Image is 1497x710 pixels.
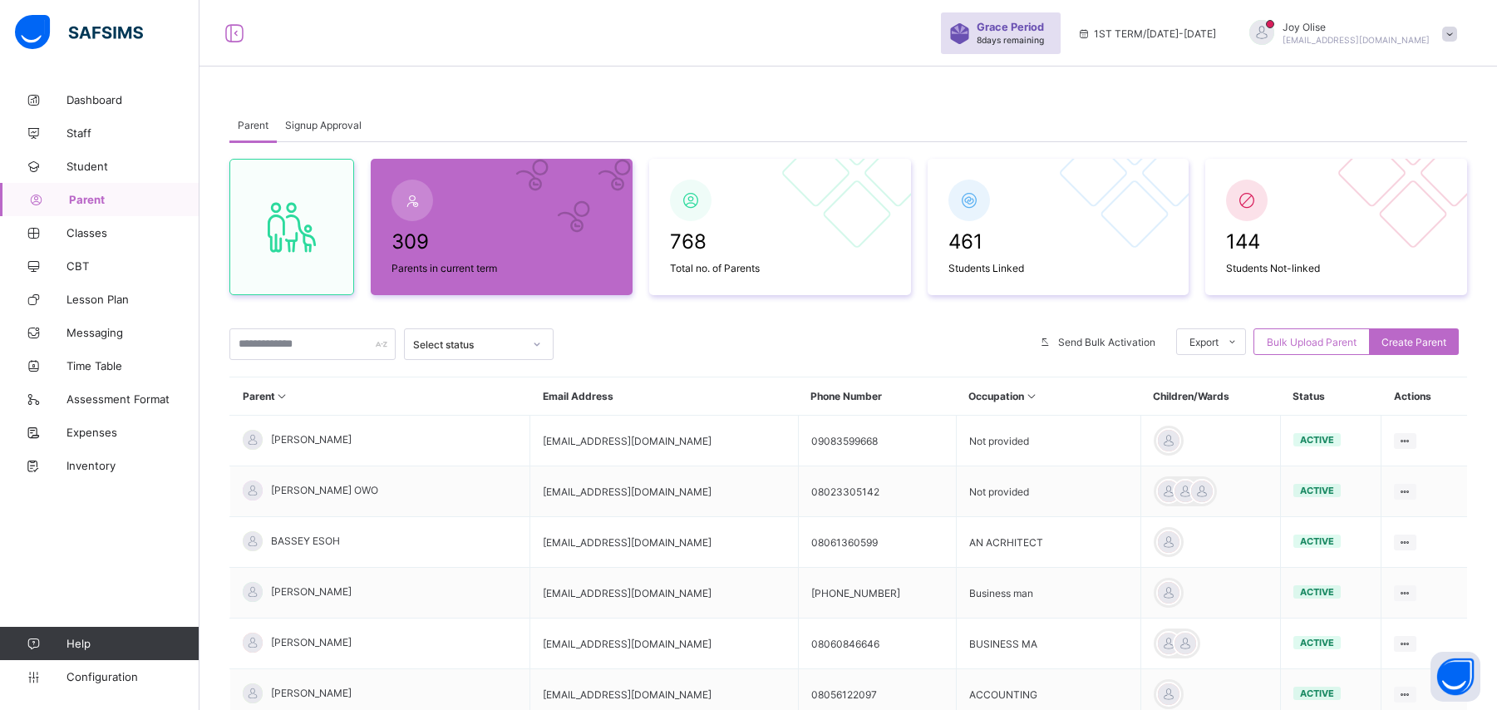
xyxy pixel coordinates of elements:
[1024,390,1038,402] i: Sort in Ascending Order
[66,293,199,306] span: Lesson Plan
[1300,434,1334,446] span: active
[66,426,199,439] span: Expenses
[66,93,199,106] span: Dashboard
[530,466,799,517] td: [EMAIL_ADDRESS][DOMAIN_NAME]
[413,338,523,351] div: Select status
[798,619,956,669] td: 08060846646
[1280,377,1381,416] th: Status
[956,416,1140,466] td: Not provided
[1267,336,1357,348] span: Bulk Upload Parent
[66,359,199,372] span: Time Table
[956,466,1140,517] td: Not provided
[271,585,352,598] span: [PERSON_NAME]
[391,262,612,274] span: Parents in current term
[66,670,199,683] span: Configuration
[530,568,799,619] td: [EMAIL_ADDRESS][DOMAIN_NAME]
[1077,27,1216,40] span: session/term information
[670,262,890,274] span: Total no. of Parents
[271,687,352,699] span: [PERSON_NAME]
[275,390,289,402] i: Sort in Ascending Order
[977,35,1044,45] span: 8 days remaining
[66,126,199,140] span: Staff
[1189,336,1219,348] span: Export
[1300,637,1334,648] span: active
[1381,377,1467,416] th: Actions
[530,517,799,568] td: [EMAIL_ADDRESS][DOMAIN_NAME]
[238,119,268,131] span: Parent
[670,229,890,254] span: 768
[949,23,970,44] img: sticker-purple.71386a28dfed39d6af7621340158ba97.svg
[271,484,378,496] span: [PERSON_NAME] OWO
[1300,535,1334,547] span: active
[1431,652,1480,702] button: Open asap
[956,377,1140,416] th: Occupation
[530,416,799,466] td: [EMAIL_ADDRESS][DOMAIN_NAME]
[66,160,199,173] span: Student
[798,416,956,466] td: 09083599668
[798,568,956,619] td: [PHONE_NUMBER]
[956,568,1140,619] td: Business man
[69,193,199,206] span: Parent
[956,517,1140,568] td: AN ACRHITECT
[1058,336,1155,348] span: Send Bulk Activation
[1283,35,1430,45] span: [EMAIL_ADDRESS][DOMAIN_NAME]
[530,619,799,669] td: [EMAIL_ADDRESS][DOMAIN_NAME]
[66,392,199,406] span: Assessment Format
[66,326,199,339] span: Messaging
[1140,377,1280,416] th: Children/Wards
[230,377,530,416] th: Parent
[1300,586,1334,598] span: active
[1283,21,1430,33] span: Joy Olise
[285,119,362,131] span: Signup Approval
[271,433,352,446] span: [PERSON_NAME]
[1233,20,1465,47] div: JoyOlise
[948,262,1169,274] span: Students Linked
[391,229,612,254] span: 309
[271,636,352,648] span: [PERSON_NAME]
[66,226,199,239] span: Classes
[798,466,956,517] td: 08023305142
[530,377,799,416] th: Email Address
[977,21,1044,33] span: Grace Period
[1226,262,1446,274] span: Students Not-linked
[798,517,956,568] td: 08061360599
[1300,485,1334,496] span: active
[271,535,340,547] span: BASSEY ESOH
[66,637,199,650] span: Help
[1381,336,1446,348] span: Create Parent
[1226,229,1446,254] span: 144
[948,229,1169,254] span: 461
[66,459,199,472] span: Inventory
[15,15,143,50] img: safsims
[66,259,199,273] span: CBT
[1300,688,1334,699] span: active
[798,377,956,416] th: Phone Number
[956,619,1140,669] td: BUSINESS MA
